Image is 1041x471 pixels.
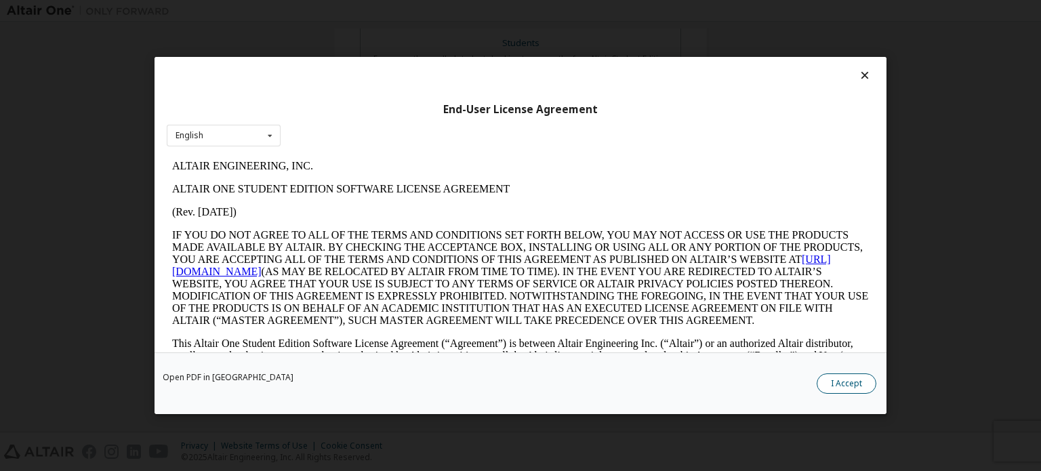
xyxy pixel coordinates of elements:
button: I Accept [817,373,876,394]
p: IF YOU DO NOT AGREE TO ALL OF THE TERMS AND CONDITIONS SET FORTH BELOW, YOU MAY NOT ACCESS OR USE... [5,75,702,172]
p: ALTAIR ENGINEERING, INC. [5,5,702,18]
p: This Altair One Student Edition Software License Agreement (“Agreement”) is between Altair Engine... [5,183,702,232]
a: [URL][DOMAIN_NAME] [5,99,664,123]
div: End-User License Agreement [167,103,874,117]
p: ALTAIR ONE STUDENT EDITION SOFTWARE LICENSE AGREEMENT [5,28,702,41]
a: Open PDF in [GEOGRAPHIC_DATA] [163,373,293,382]
div: English [176,131,203,140]
p: (Rev. [DATE]) [5,52,702,64]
